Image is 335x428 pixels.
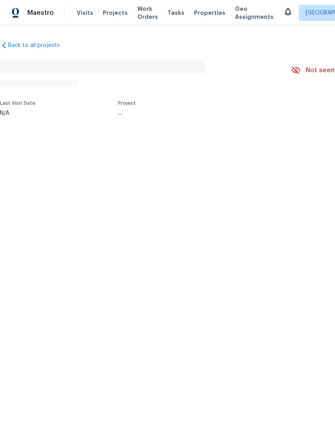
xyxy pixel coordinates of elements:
[118,101,136,106] span: Project
[27,9,54,17] span: Maestro
[235,5,274,21] span: Geo Assignments
[77,9,93,17] span: Visits
[167,10,184,16] span: Tasks
[118,110,272,116] div: ...
[103,9,128,17] span: Projects
[194,9,225,17] span: Properties
[137,5,158,21] span: Work Orders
